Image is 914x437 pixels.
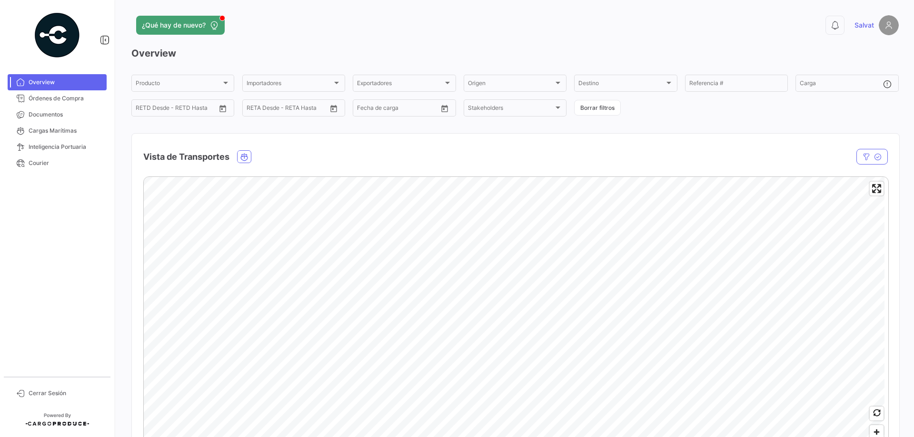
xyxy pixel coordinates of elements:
[29,126,103,135] span: Cargas Marítimas
[29,143,103,151] span: Inteligencia Portuaria
[238,151,251,163] button: Ocean
[143,150,229,164] h4: Vista de Transportes
[8,90,107,107] a: Órdenes de Compra
[381,106,419,113] input: Hasta
[29,159,103,167] span: Courier
[216,101,230,116] button: Open calendar
[8,155,107,171] a: Courier
[247,106,264,113] input: Desde
[879,15,899,35] img: placeholder-user.png
[29,94,103,103] span: Órdenes de Compra
[29,78,103,87] span: Overview
[8,139,107,155] a: Inteligencia Portuaria
[327,101,341,116] button: Open calendar
[131,47,899,60] h3: Overview
[854,20,874,30] span: Salvat
[33,11,81,59] img: powered-by.png
[8,74,107,90] a: Overview
[578,81,664,88] span: Destino
[29,389,103,398] span: Cerrar Sesión
[159,106,198,113] input: Hasta
[8,107,107,123] a: Documentos
[8,123,107,139] a: Cargas Marítimas
[270,106,308,113] input: Hasta
[136,16,225,35] button: ¿Qué hay de nuevo?
[357,106,374,113] input: Desde
[29,110,103,119] span: Documentos
[870,182,884,195] button: Enter fullscreen
[247,81,332,88] span: Importadores
[468,106,554,113] span: Stakeholders
[136,106,153,113] input: Desde
[437,101,452,116] button: Open calendar
[357,81,443,88] span: Exportadores
[136,81,221,88] span: Producto
[468,81,554,88] span: Origen
[142,20,206,30] span: ¿Qué hay de nuevo?
[574,100,621,116] button: Borrar filtros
